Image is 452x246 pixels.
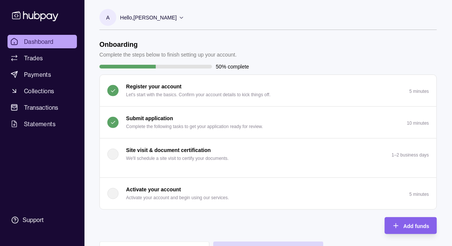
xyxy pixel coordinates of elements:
[126,91,271,99] p: Let's start with the basics. Confirm your account details to kick things off.
[24,37,54,46] span: Dashboard
[126,154,229,163] p: We'll schedule a site visit to certify your documents.
[407,121,429,126] p: 10 minutes
[126,146,211,154] p: Site visit & document certification
[126,122,263,131] p: Complete the following tasks to get your application ready for review.
[24,70,51,79] span: Payments
[120,13,177,22] p: Hello, [PERSON_NAME]
[385,217,437,234] button: Add funds
[24,54,43,63] span: Trades
[8,212,77,228] a: Support
[126,194,229,202] p: Activate your account and begin using our services.
[8,51,77,65] a: Trades
[99,51,237,59] p: Complete the steps below to finish setting up your account.
[24,119,56,128] span: Statements
[404,223,429,229] span: Add funds
[100,139,437,170] button: Site visit & document certification We'll schedule a site visit to certify your documents.1–2 bus...
[216,63,249,71] p: 50% complete
[410,89,429,94] p: 5 minutes
[99,40,237,49] h1: Onboarding
[100,170,437,177] div: Site visit & document certification We'll schedule a site visit to certify your documents.1–2 bus...
[392,152,429,158] p: 1–2 business days
[100,107,437,138] button: Submit application Complete the following tasks to get your application ready for review.10 minutes
[8,101,77,114] a: Transactions
[126,82,182,91] p: Register your account
[8,117,77,131] a: Statements
[24,103,59,112] span: Transactions
[24,86,54,95] span: Collections
[126,114,173,122] p: Submit application
[23,216,44,224] div: Support
[8,84,77,98] a: Collections
[106,13,110,22] p: A
[8,35,77,48] a: Dashboard
[100,75,437,106] button: Register your account Let's start with the basics. Confirm your account details to kick things of...
[410,192,429,197] p: 5 minutes
[100,178,437,209] button: Activate your account Activate your account and begin using our services.5 minutes
[126,185,181,194] p: Activate your account
[8,68,77,81] a: Payments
